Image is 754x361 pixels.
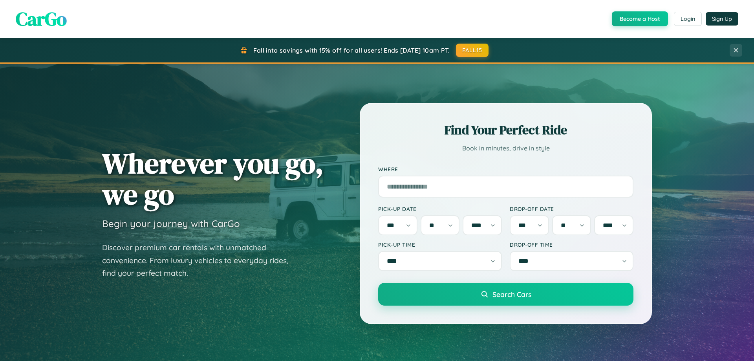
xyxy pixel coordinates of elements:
h1: Wherever you go, we go [102,148,324,210]
label: Where [378,166,633,172]
label: Drop-off Date [510,205,633,212]
button: FALL15 [456,44,489,57]
span: Fall into savings with 15% off for all users! Ends [DATE] 10am PT. [253,46,450,54]
h2: Find Your Perfect Ride [378,121,633,139]
button: Search Cars [378,283,633,306]
h3: Begin your journey with CarGo [102,218,240,229]
span: Search Cars [492,290,531,299]
p: Discover premium car rentals with unmatched convenience. From luxury vehicles to everyday rides, ... [102,241,298,280]
span: CarGo [16,6,67,32]
label: Pick-up Time [378,241,502,248]
label: Drop-off Time [510,241,633,248]
button: Login [674,12,702,26]
button: Sign Up [706,12,738,26]
p: Book in minutes, drive in style [378,143,633,154]
label: Pick-up Date [378,205,502,212]
button: Become a Host [612,11,668,26]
